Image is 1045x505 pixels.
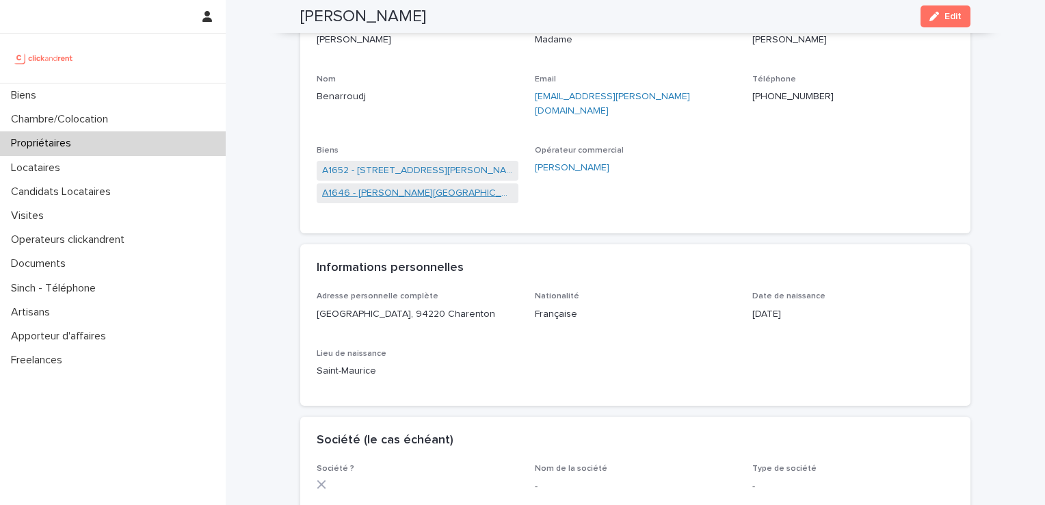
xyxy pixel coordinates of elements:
p: Apporteur d'affaires [5,330,117,343]
h2: Informations personnelles [317,261,464,276]
p: [PHONE_NUMBER] [752,90,954,104]
p: - [535,480,737,494]
h2: [PERSON_NAME] [300,7,426,27]
p: Benarroudj [317,90,518,104]
p: Artisans [5,306,61,319]
p: Locataires [5,161,71,174]
p: Française [535,307,737,322]
span: Adresse personnelle complète [317,292,438,300]
p: Saint-Maurice [317,364,518,378]
p: Operateurs clickandrent [5,233,135,246]
a: A1646 - [PERSON_NAME][GEOGRAPHIC_DATA] [322,186,513,200]
span: Biens [317,146,339,155]
span: Edit [944,12,962,21]
p: - [752,480,954,494]
span: Email [535,75,556,83]
span: Téléphone [752,75,796,83]
p: [PERSON_NAME] [317,33,518,47]
p: Sinch - Téléphone [5,282,107,295]
h2: Société (le cas échéant) [317,433,453,448]
p: [DATE] [752,307,954,322]
span: Date de naissance [752,292,825,300]
a: A1652 - [STREET_ADDRESS][PERSON_NAME] [322,164,513,178]
p: Candidats Locataires [5,185,122,198]
p: [GEOGRAPHIC_DATA], 94220 Charenton [317,307,518,322]
a: [PERSON_NAME] [535,161,609,175]
p: Chambre/Colocation [5,113,119,126]
span: Société ? [317,465,354,473]
p: Documents [5,257,77,270]
img: UCB0brd3T0yccxBKYDjQ [11,44,77,72]
p: Visites [5,209,55,222]
p: Madame [535,33,737,47]
p: [PERSON_NAME] [752,33,954,47]
a: [EMAIL_ADDRESS][PERSON_NAME][DOMAIN_NAME] [535,92,690,116]
span: Nationalité [535,292,579,300]
p: Biens [5,89,47,102]
p: Propriétaires [5,137,82,150]
span: Nom de la société [535,465,607,473]
span: Nom [317,75,336,83]
span: Opérateur commercial [535,146,624,155]
p: Freelances [5,354,73,367]
span: Type de société [752,465,817,473]
span: Lieu de naissance [317,350,386,358]
button: Edit [921,5,970,27]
